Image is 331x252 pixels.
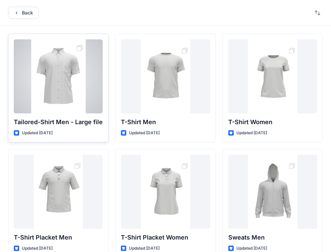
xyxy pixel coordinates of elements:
a: T-Shirt Placket Men [14,155,103,229]
p: Updated [DATE] [129,130,160,137]
button: Back [8,7,39,19]
p: T-Shirt Placket Women [121,233,210,242]
a: T-Shirt Placket Women [121,155,210,229]
a: Sweats Men [228,155,317,229]
p: T-Shirt Men [121,117,210,127]
p: T-Shirt Placket Men [14,233,103,242]
p: Updated [DATE] [22,245,53,252]
p: Updated [DATE] [236,245,267,252]
a: T-Shirt Men [121,39,210,113]
p: Updated [DATE] [236,130,267,137]
p: Updated [DATE] [129,245,160,252]
p: Sweats Men [228,233,317,242]
p: Tailored-Shirt Men - Large file [14,117,103,127]
a: Tailored-Shirt Men - Large file [14,39,103,113]
p: T-Shirt Women [228,117,317,127]
a: T-Shirt Women [228,39,317,113]
p: Updated [DATE] [22,130,53,137]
